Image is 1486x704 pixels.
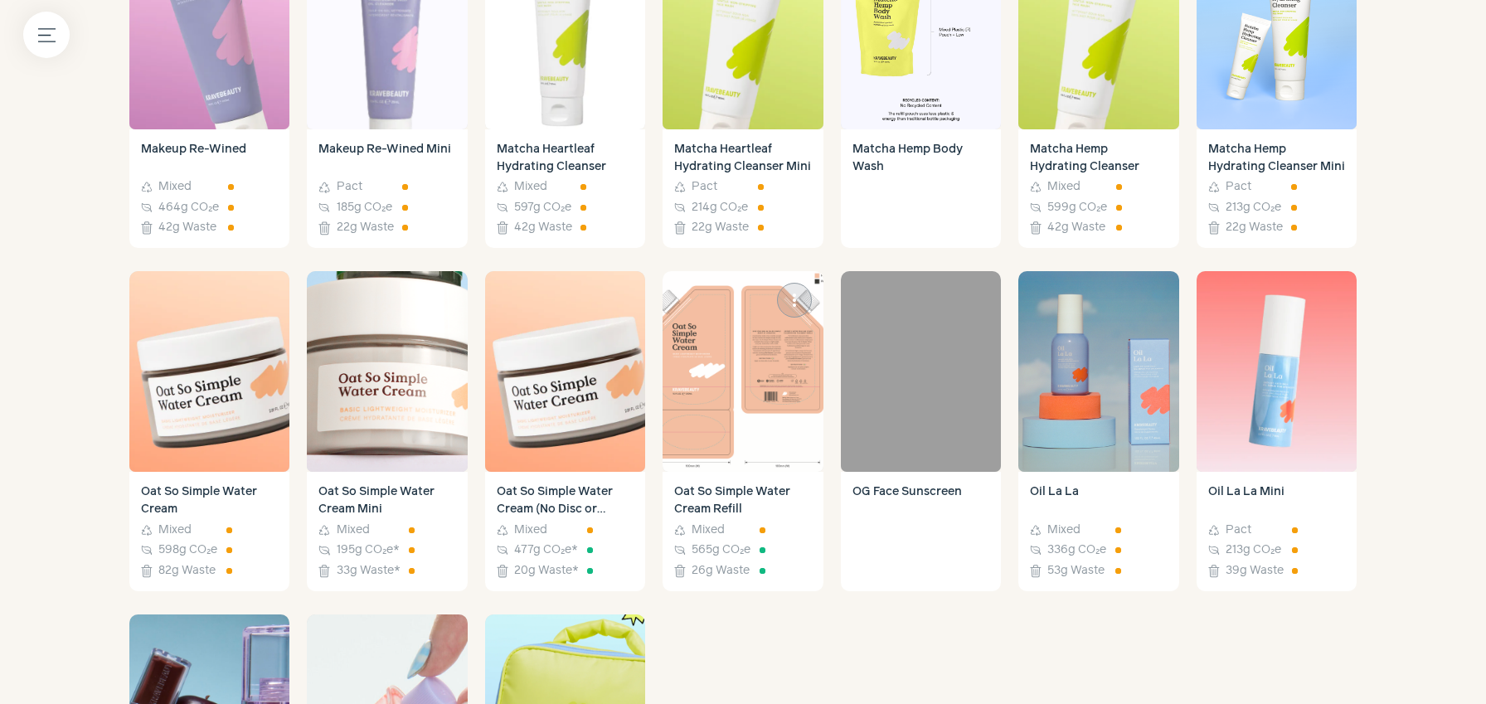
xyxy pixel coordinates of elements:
img: Oat So Simple Water Cream [129,271,289,472]
span: 82g Waste [158,562,216,580]
a: Oil La La Mixed 336g CO₂e 53g Waste [1018,472,1178,591]
span: Mixed [158,522,192,539]
h4: Oat So Simple Water Cream (No Disc or Spatula) [497,483,634,518]
span: Mixed [514,178,547,196]
a: Oil La La Mini Pact 213g CO₂e 39g Waste [1197,472,1357,591]
span: 597g CO₂e [514,199,571,216]
span: 42g Waste [1047,219,1105,236]
img: Oil La La Mini [1197,271,1357,472]
a: Makeup Re-Wined Mini Pact 185g CO₂e 22g Waste [307,129,467,249]
a: Matcha Heartleaf Hydrating Cleanser Mixed 597g CO₂e 42g Waste [485,129,645,249]
span: Mixed [692,522,725,539]
span: 22g Waste [337,219,394,236]
h4: OG Face Sunscreen [852,483,989,580]
h4: Oat So Simple Water Cream Mini [318,483,455,518]
h4: Oil La La [1030,483,1167,518]
span: 477g CO₂e * [514,541,578,559]
span: Pact [337,178,362,196]
h4: Oat So Simple Water Cream [141,483,278,518]
a: Oat So Simple Water Cream Mixed 598g CO₂e 82g Waste [129,472,289,591]
h4: Oil La La Mini [1208,483,1345,518]
span: 22g Waste [692,219,749,236]
h4: Matcha Hemp Hydrating Cleanser Mini [1208,141,1345,176]
span: 599g CO₂e [1047,199,1107,216]
a: Makeup Re-Wined Mixed 464g CO₂e 42g Waste [129,129,289,249]
span: Pact [1226,178,1251,196]
a: Matcha Heartleaf Hydrating Cleanser Mini Pact 214g CO₂e 22g Waste [663,129,823,249]
span: 26g Waste [692,562,750,580]
span: 22g Waste [1226,219,1283,236]
img: Oat So Simple Water Cream Refill [663,271,823,472]
span: 42g Waste [158,219,216,236]
a: Oat So Simple Water Cream (No Disc or Spatula) Mixed 477g CO₂e* 20g Waste* [485,472,645,591]
span: Pact [1226,522,1251,539]
a: OG Face Sunscreen [841,271,1001,472]
span: Mixed [514,522,547,539]
h4: Makeup Re-Wined [141,141,278,176]
span: 598g CO₂e [158,541,217,559]
a: Oat So Simple Water Cream Mini Mixed 195g CO₂e* 33g Waste* [307,472,467,591]
img: Oil La La [1018,271,1178,472]
a: Matcha Hemp Body Wash [841,129,1001,249]
span: 213g CO₂e [1226,541,1281,559]
span: more_vert [784,290,804,310]
span: 565g CO₂e [692,541,750,559]
span: Mixed [158,178,192,196]
h4: Matcha Hemp Body Wash [852,141,989,237]
span: 42g Waste [514,219,572,236]
a: Oat So Simple Water Cream Refill Mixed 565g CO₂e 26g Waste [663,472,823,591]
span: 195g CO₂e * [337,541,400,559]
span: 20g Waste * [514,562,579,580]
h4: Oat So Simple Water Cream Refill [674,483,811,518]
span: Mixed [1047,522,1081,539]
a: OG Face Sunscreen [841,472,1001,591]
span: Mixed [337,522,370,539]
span: 33g Waste * [337,562,401,580]
span: Mixed [1047,178,1081,196]
span: 39g Waste [1226,562,1284,580]
h4: Matcha Heartleaf Hydrating Cleanser Mini [674,141,811,176]
span: 53g Waste [1047,562,1105,580]
a: Matcha Hemp Hydrating Cleanser Mini Pact 213g CO₂e 22g Waste [1197,129,1357,249]
span: 185g CO₂e [337,199,392,216]
span: Pact [692,178,717,196]
span: 464g CO₂e [158,199,219,216]
span: 213g CO₂e [1226,199,1281,216]
span: 214g CO₂e [692,199,748,216]
h4: Matcha Heartleaf Hydrating Cleanser [497,141,634,176]
h4: Makeup Re-Wined Mini [318,141,455,176]
h4: Matcha Hemp Hydrating Cleanser [1030,141,1167,176]
button: more_vert [777,283,812,318]
img: Oat So Simple Water Cream Mini [307,271,467,472]
span: 336g CO₂e [1047,541,1106,559]
img: Oat So Simple Water Cream (No Disc or Spatula) [485,271,645,472]
a: Matcha Hemp Hydrating Cleanser Mixed 599g CO₂e 42g Waste [1018,129,1178,249]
